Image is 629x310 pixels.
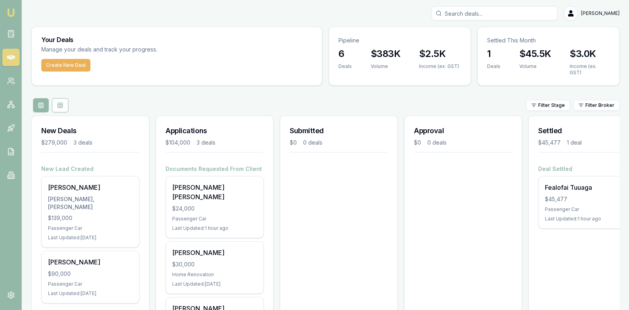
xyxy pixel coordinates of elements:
div: $0 [290,139,297,147]
h3: 6 [338,48,352,60]
h3: $45.5K [519,48,551,60]
div: Last Updated: [DATE] [172,281,257,287]
h3: $3.0K [570,48,610,60]
div: Last Updated: 1 hour ago [172,225,257,231]
span: [PERSON_NAME] [581,10,620,17]
div: $0 [414,139,421,147]
p: Manage your deals and track your progress. [41,45,243,54]
div: $30,000 [172,260,257,268]
div: [PERSON_NAME] [172,248,257,257]
div: [PERSON_NAME] [48,257,133,267]
img: emu-icon-u.png [6,8,16,17]
div: 0 deals [303,139,322,147]
h3: Your Deals [41,37,313,43]
div: 0 deals [427,139,447,147]
div: Passenger Car [48,281,133,287]
div: Deals [338,63,352,70]
h3: 1 [487,48,500,60]
button: Filter Broker [573,100,620,111]
div: [PERSON_NAME] [PERSON_NAME] [172,183,257,202]
h3: $383K [371,48,400,60]
div: $279,000 [41,139,67,147]
h3: $2.5K [419,48,459,60]
span: Filter Stage [538,102,565,108]
h4: Documents Requested From Client [166,165,264,173]
div: Deals [487,63,500,70]
h3: Approval [414,125,512,136]
div: $90,000 [48,270,133,278]
div: Home Renovation [172,271,257,278]
div: Income (ex. GST) [419,63,459,70]
div: $139,000 [48,214,133,222]
div: 3 deals [197,139,215,147]
h3: Submitted [290,125,388,136]
p: Pipeline [338,37,461,44]
div: Last Updated: [DATE] [48,235,133,241]
div: 3 deals [74,139,92,147]
p: Settled This Month [487,37,610,44]
div: 1 deal [567,139,582,147]
div: $24,000 [172,205,257,213]
div: [PERSON_NAME] [48,183,133,192]
div: $104,000 [166,139,190,147]
div: Passenger Car [172,216,257,222]
span: Filter Broker [585,102,614,108]
div: Volume [519,63,551,70]
h4: New Lead Created [41,165,140,173]
h3: New Deals [41,125,140,136]
button: Filter Stage [526,100,570,111]
div: Volume [371,63,400,70]
div: [PERSON_NAME], [PERSON_NAME] [48,195,133,211]
h3: Applications [166,125,264,136]
button: Create New Deal [41,59,90,72]
div: $45,477 [538,139,561,147]
input: Search deals [432,6,557,20]
div: Passenger Car [48,225,133,231]
div: Income (ex. GST) [570,63,610,76]
div: Last Updated: [DATE] [48,290,133,297]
